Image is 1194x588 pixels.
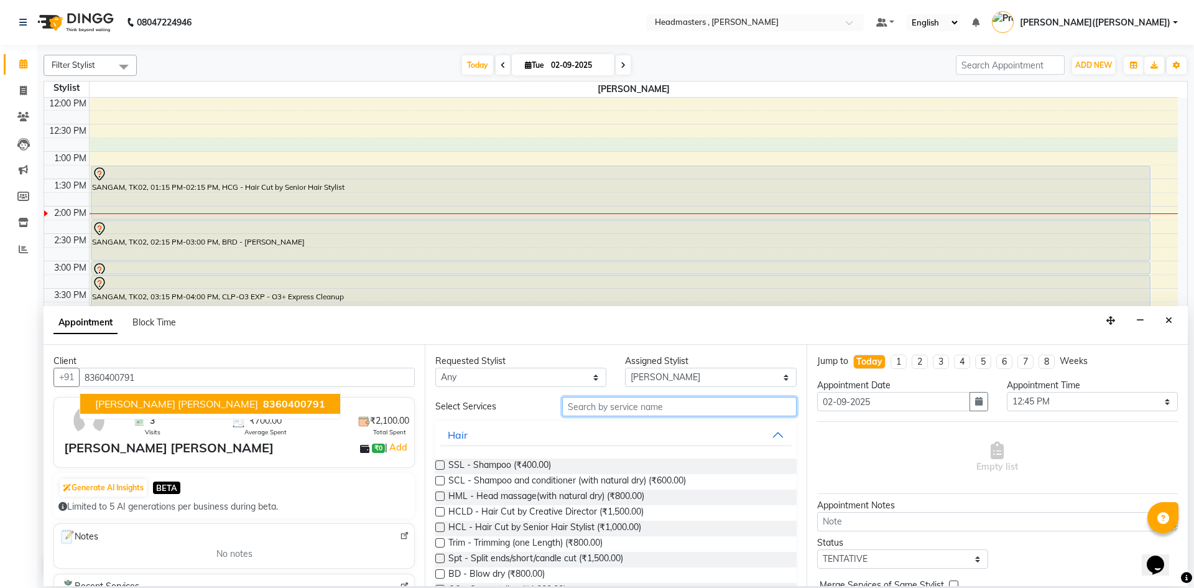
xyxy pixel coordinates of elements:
input: Search by Name/Mobile/Email/Code [79,368,415,387]
input: 2025-09-02 [547,56,609,75]
span: Empty list [976,442,1018,474]
div: SANGAM, TK02, 03:15 PM-04:00 PM, CLP-O3 EXP - O3+ Express Cleanup [91,276,1150,315]
div: Assigned Stylist [625,355,796,368]
div: Appointment Time [1007,379,1178,392]
span: HCLD - Hair Cut by Creative Director (₹1,500.00) [448,505,644,521]
span: ₹0 [372,444,385,454]
button: Close [1160,311,1178,330]
span: Average Spent [244,427,287,437]
li: 2 [912,355,928,369]
li: 8 [1039,355,1055,369]
div: Stylist [44,82,89,95]
div: SANGAM, TK02, 02:15 PM-03:00 PM, BRD - [PERSON_NAME] [91,221,1150,260]
span: [PERSON_NAME] [90,82,1178,97]
img: Pramod gupta(shaurya) [992,11,1014,33]
button: +91 [53,368,80,387]
div: 2:30 PM [52,234,89,247]
a: Add [387,440,409,455]
span: Visits [145,427,160,437]
span: Today [462,55,493,75]
span: Notes [59,529,98,545]
div: 12:00 PM [47,97,89,110]
input: Search by service name [562,397,797,416]
li: 1 [891,355,907,369]
div: Hair [448,427,468,442]
span: Total Spent [373,427,406,437]
div: Appointment Date [817,379,988,392]
div: 1:00 PM [52,152,89,165]
img: avatar [71,403,107,439]
div: SANGAM, TK02, 01:15 PM-02:15 PM, HCG - Hair Cut by Senior Hair Stylist [91,166,1150,219]
span: 8360400791 [263,398,325,410]
span: SCL - Shampoo and conditioner (with natural dry) (₹600.00) [448,474,686,490]
span: No notes [216,548,252,561]
b: 08047224946 [137,5,192,40]
span: Trim - Trimming (one Length) (₹800.00) [448,536,603,552]
span: Appointment [53,312,118,334]
span: Filter Stylist [52,60,95,70]
input: yyyy-mm-dd [817,392,970,411]
span: HCL - Hair Cut by Senior Hair Stylist (₹1,000.00) [448,521,641,536]
div: Status [817,536,988,549]
li: 3 [933,355,949,369]
span: [PERSON_NAME] [PERSON_NAME] [95,398,258,410]
button: Hair [440,424,791,446]
div: 1:30 PM [52,179,89,192]
div: 12:30 PM [47,124,89,138]
li: 4 [954,355,970,369]
span: HML - Head massage(with natural dry) (₹800.00) [448,490,644,505]
div: [PERSON_NAME] [PERSON_NAME] [64,439,274,457]
span: BETA [153,482,180,493]
div: 3:30 PM [52,289,89,302]
div: 2:00 PM [52,207,89,220]
li: 7 [1017,355,1034,369]
div: Limited to 5 AI generations per business during beta. [58,500,410,513]
div: SANGAM, TK02, 03:00 PM-03:15 PM, O3-MSK-DTAN - D-Tan Pack [91,262,1150,274]
span: Tue [522,60,547,70]
span: [PERSON_NAME]([PERSON_NAME]) [1020,16,1170,29]
iframe: chat widget [1142,538,1182,576]
span: 3 [150,414,155,427]
button: ADD NEW [1072,57,1115,74]
li: 6 [996,355,1012,369]
span: Spt - Split ends/short/candle cut (₹1,500.00) [448,552,623,567]
div: Today [856,355,882,368]
span: BD - Blow dry (₹800.00) [448,567,545,583]
input: Search Appointment [956,55,1065,75]
img: logo [32,5,117,40]
button: Generate AI Insights [60,479,147,497]
span: SSL - Shampoo (₹400.00) [448,459,551,474]
span: ₹700.00 [249,414,282,427]
span: ADD NEW [1075,60,1112,70]
div: Client [53,355,415,368]
li: 5 [975,355,991,369]
div: Appointment Notes [817,499,1178,512]
span: Block Time [132,317,176,328]
div: Requested Stylist [435,355,606,368]
div: Jump to [817,355,848,368]
div: Select Services [426,400,552,413]
div: Weeks [1060,355,1088,368]
div: 3:00 PM [52,261,89,274]
span: ₹2,100.00 [370,414,409,427]
span: | [385,440,409,455]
